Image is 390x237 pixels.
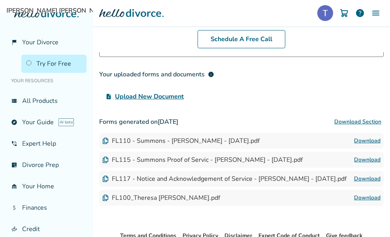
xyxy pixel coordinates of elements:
[22,38,58,47] span: Your Divorce
[99,114,384,130] h3: Forms generated on [DATE]
[6,73,87,89] li: Your Resources
[102,193,220,202] div: FL100_Theresa [PERSON_NAME].pdf
[6,199,87,217] a: attach_moneyFinances
[208,71,214,78] span: info
[6,92,87,110] a: view_listAll Products
[99,70,214,79] div: Your uploaded forms and documents
[11,140,17,147] span: phone_in_talk
[58,118,74,126] span: AI beta
[102,195,109,201] img: Document
[11,119,17,125] span: explore
[317,5,333,21] img: Theresa Byrne
[115,92,184,101] span: Upload New Document
[11,98,17,104] span: view_list
[11,162,17,168] span: list_alt_check
[354,155,381,165] a: Download
[6,177,87,195] a: garage_homeYour Home
[354,136,381,146] a: Download
[350,199,390,237] iframe: Chat Widget
[21,55,87,73] a: Try For Free
[198,30,285,48] a: Schedule A Free Call
[354,174,381,184] a: Download
[371,8,381,18] img: Menu
[355,8,365,18] a: help
[11,39,17,46] span: flag_2
[102,157,109,163] img: Document
[6,135,87,153] a: phone_in_talkExpert Help
[102,176,109,182] img: Document
[6,33,87,51] a: flag_2Your Divorce
[102,155,303,164] div: FL115 - Summons Proof of Servic - [PERSON_NAME] - [DATE].pdf
[6,113,87,131] a: exploreYour GuideAI beta
[339,8,349,18] img: Cart
[11,205,17,211] span: attach_money
[354,193,381,203] a: Download
[11,183,17,190] span: garage_home
[102,137,260,145] div: FL110 - Summons - [PERSON_NAME] - [DATE].pdf
[332,114,384,130] button: Download Section
[102,138,109,144] img: Document
[11,226,17,232] span: finance_mode
[6,156,87,174] a: list_alt_checkDivorce Prep
[102,174,347,183] div: FL117 - Notice and Acknowledgement of Service - [PERSON_NAME] - [DATE].pdf
[6,6,384,15] span: [PERSON_NAME] [PERSON_NAME]
[106,93,112,100] span: upload_file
